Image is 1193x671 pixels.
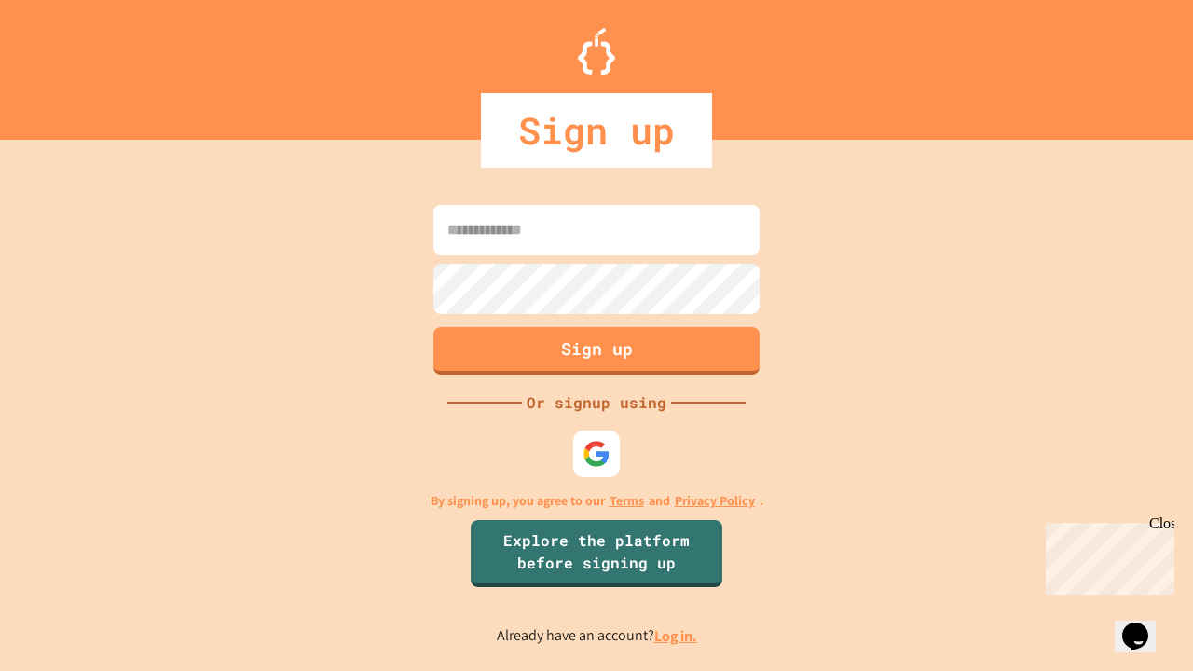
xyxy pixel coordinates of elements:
[654,626,697,646] a: Log in.
[1038,515,1174,595] iframe: chat widget
[583,440,610,468] img: google-icon.svg
[433,327,760,375] button: Sign up
[497,624,697,648] p: Already have an account?
[1115,596,1174,652] iframe: chat widget
[481,93,712,168] div: Sign up
[471,520,722,587] a: Explore the platform before signing up
[578,28,615,75] img: Logo.svg
[522,391,671,414] div: Or signup using
[675,491,755,511] a: Privacy Policy
[431,491,763,511] p: By signing up, you agree to our and .
[7,7,129,118] div: Chat with us now!Close
[610,491,644,511] a: Terms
